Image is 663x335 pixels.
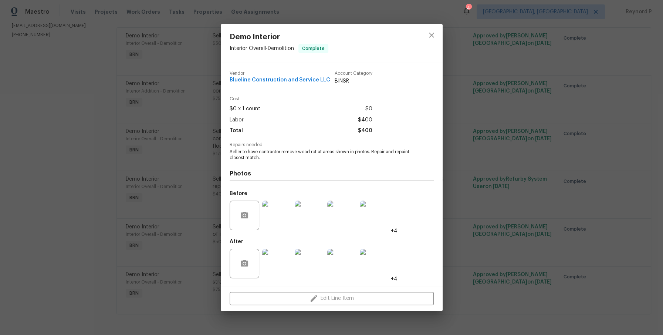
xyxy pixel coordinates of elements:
span: Interior Overall - Demolition [230,46,294,51]
span: Total [230,125,243,136]
span: $400 [358,125,372,136]
span: $0 x 1 count [230,104,260,114]
span: Demo Interior [230,33,328,41]
span: Complete [299,45,328,52]
span: Labor [230,115,244,125]
h4: Photos [230,170,434,177]
span: BINSR [335,77,372,85]
span: Blueline Construction and Service LLC [230,77,330,83]
span: Account Category [335,71,372,76]
span: Seller to have contractor remove wood rot at areas shown in photos. Repair and repaint closest ma... [230,149,413,161]
span: Cost [230,97,372,101]
span: $400 [358,115,372,125]
span: Vendor [230,71,330,76]
h5: Before [230,191,247,196]
h5: After [230,239,243,244]
span: +4 [391,227,398,235]
button: close [423,26,440,44]
span: Repairs needed [230,143,434,147]
span: +4 [391,275,398,283]
div: 4 [466,4,471,12]
span: $0 [365,104,372,114]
